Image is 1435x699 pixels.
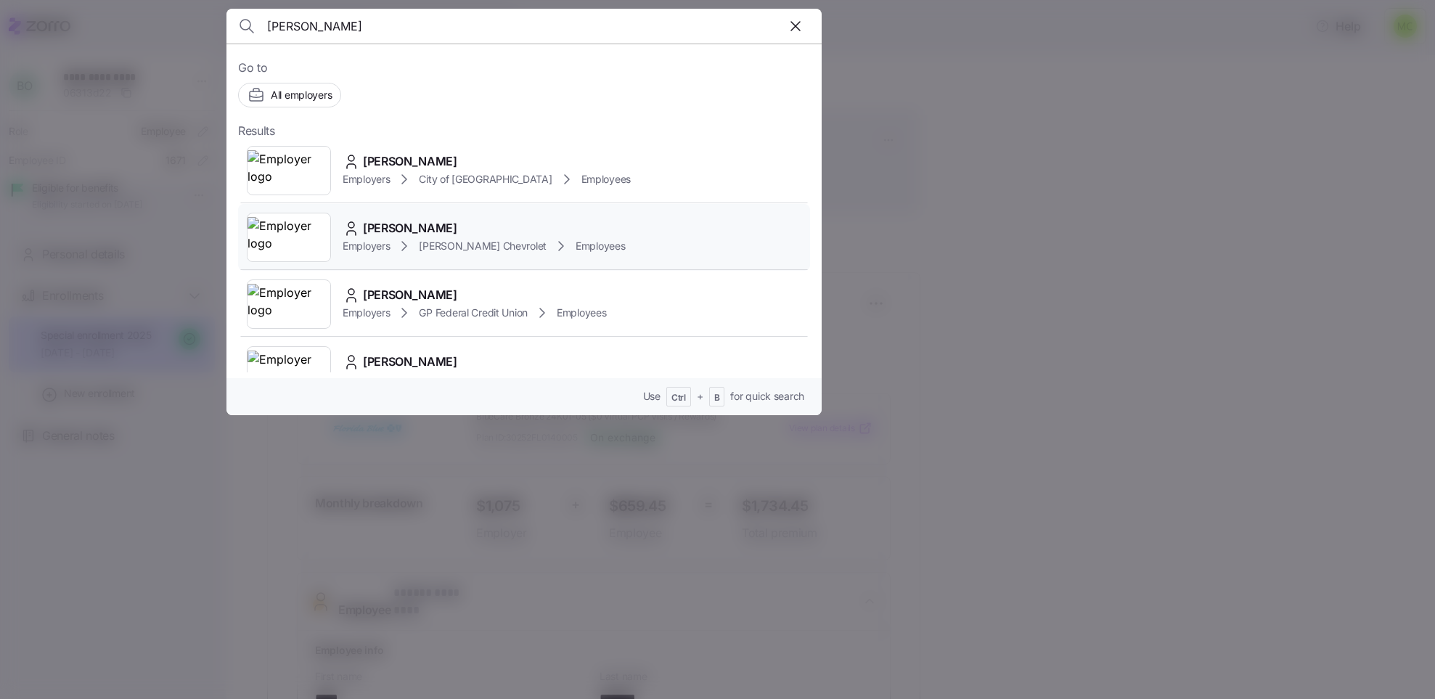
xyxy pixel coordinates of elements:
[714,392,720,404] span: B
[271,88,332,102] span: All employers
[643,389,661,404] span: Use
[419,172,552,187] span: City of [GEOGRAPHIC_DATA]
[238,122,275,140] span: Results
[576,239,625,253] span: Employees
[343,239,390,253] span: Employers
[419,239,547,253] span: [PERSON_NAME] Chevrolet
[248,351,330,391] img: Employer logo
[248,284,330,324] img: Employer logo
[363,152,457,171] span: [PERSON_NAME]
[248,217,330,258] img: Employer logo
[671,392,686,404] span: Ctrl
[363,286,457,304] span: [PERSON_NAME]
[238,59,810,77] span: Go to
[419,306,528,320] span: GP Federal Credit Union
[238,83,341,107] button: All employers
[343,306,390,320] span: Employers
[581,172,631,187] span: Employees
[557,306,606,320] span: Employees
[697,389,703,404] span: +
[343,172,390,187] span: Employers
[363,353,457,371] span: [PERSON_NAME]
[248,150,330,191] img: Employer logo
[363,219,457,237] span: [PERSON_NAME]
[730,389,804,404] span: for quick search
